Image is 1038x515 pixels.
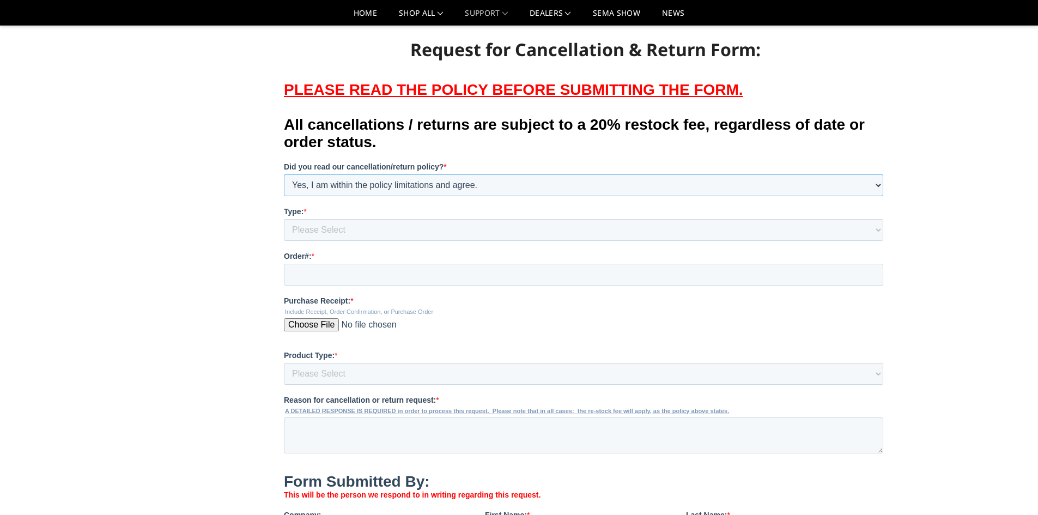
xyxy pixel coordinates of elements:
[593,9,640,25] a: SEMA Show
[465,9,508,25] a: Support
[399,9,443,25] a: shop all
[410,38,761,61] span: Request for Cancellation & Return Form:
[354,9,377,25] a: Home
[302,496,604,503] legend: Double check spelling
[402,440,443,449] strong: Last Name:
[530,9,571,25] a: Dealers
[302,484,325,493] strong: Email:
[662,9,684,25] a: News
